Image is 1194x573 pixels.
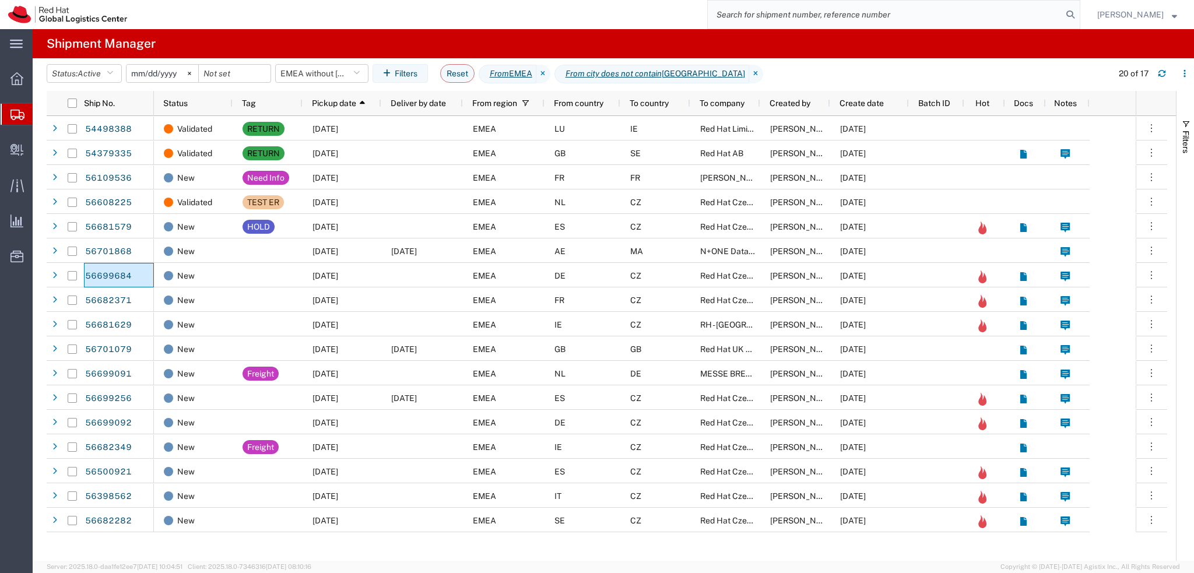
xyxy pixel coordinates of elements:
span: AE [554,247,566,256]
span: From country [554,99,603,108]
span: Aedin Collins [770,320,837,329]
span: ES [554,393,565,403]
span: Status [163,99,188,108]
span: 03/31/2025 [312,124,338,133]
span: 01/16/2025 [840,149,866,158]
span: NL [554,198,566,207]
span: New [177,361,195,386]
span: Gianluca Pesoli [770,491,837,501]
h4: Shipment Manager [47,29,156,58]
a: 56109536 [85,169,132,188]
a: 54379335 [85,145,132,163]
span: 09/11/2025 [312,442,338,452]
span: Docs [1014,99,1033,108]
span: EMEA [473,369,496,378]
span: EMEA [473,442,496,452]
a: 56500921 [85,463,132,481]
span: 09/08/2025 [391,247,417,256]
span: New [177,435,195,459]
span: [DATE] 10:04:51 [137,563,182,570]
span: Red Hat Czech s.r.o. [700,222,774,231]
button: Reset [440,64,475,83]
span: Red Hat AB [700,149,743,158]
span: Copyright © [DATE]-[DATE] Agistix Inc., All Rights Reserved [1000,562,1180,572]
span: [DATE] 08:10:16 [266,563,311,570]
span: CZ [630,442,641,452]
input: Search for shipment number, reference number [708,1,1062,29]
span: EMEA [473,222,496,231]
span: CZ [630,320,641,329]
span: 09/30/2025 [312,516,338,525]
span: 09/15/2025 [391,393,417,403]
a: 56681629 [85,316,132,335]
span: RH - Brno - Tech Park Brno - B [700,320,894,329]
span: EMEA [473,393,496,403]
img: logo [8,6,127,23]
span: Filters [1181,131,1191,153]
span: FR [554,173,564,182]
span: IE [554,442,562,452]
span: GB [630,344,641,354]
span: New [177,312,195,337]
span: Client: 2025.18.0-7346316 [188,563,311,570]
span: Validated [177,141,212,166]
span: IT [554,491,561,501]
span: Mariola Ramos [770,467,837,476]
span: DE [554,418,566,427]
a: 56608225 [85,194,132,212]
span: MA [630,247,643,256]
span: EMEA [473,149,496,158]
span: 09/02/2025 [840,296,866,305]
span: 09/05/2025 [312,271,338,280]
span: 09/09/2025 [312,393,338,403]
span: Sona Mala [770,369,837,378]
span: Red Hat UK Limited [700,344,773,354]
input: Not set [199,65,271,82]
span: Active [78,69,101,78]
a: 56699256 [85,389,132,408]
span: EMEA [473,271,496,280]
a: 56699684 [85,267,132,286]
span: Jeremy Wimsingues [770,296,837,305]
div: RETURN [247,122,280,136]
span: EMEA [473,491,496,501]
span: 09/05/2025 [312,296,338,305]
span: Notes [1054,99,1077,108]
a: 56699091 [85,365,132,384]
span: CZ [630,516,641,525]
span: 09/08/2025 [312,344,338,354]
span: 09/09/2025 [312,418,338,427]
span: Server: 2025.18.0-daa1fe12ee7 [47,563,182,570]
span: Validated [177,117,212,141]
span: 08/05/2025 [840,491,866,501]
span: Alessandro Filocca [770,247,837,256]
span: Validated [177,190,212,215]
span: EMEA [473,247,496,256]
span: Lukas Bulwahn [770,271,837,280]
span: Red Hat Czech s.r.o. [700,198,774,207]
span: EMEA [473,418,496,427]
span: FR [630,173,640,182]
span: New [177,337,195,361]
span: CZ [630,467,641,476]
a: 56681579 [85,218,132,237]
span: 09/03/2025 [840,369,866,378]
span: 09/05/2025 [312,320,338,329]
i: From city does not contain [566,68,662,80]
span: EMEA [473,344,496,354]
button: Status:Active [47,64,122,83]
span: 07/07/2025 [840,173,866,182]
span: Red Hat Czech s.r.o. [700,491,774,501]
span: From region [472,99,517,108]
span: 09/10/2025 [391,344,417,354]
span: CZ [630,198,641,207]
span: Create date [840,99,884,108]
span: EMEA [473,516,496,525]
span: Batch ID [918,99,950,108]
span: LU [554,124,565,133]
div: Freight [247,367,274,381]
span: Red Hat Czech s.r.o. [700,467,774,476]
span: IE [630,124,638,133]
span: New [177,459,195,484]
a: 56701868 [85,242,132,261]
